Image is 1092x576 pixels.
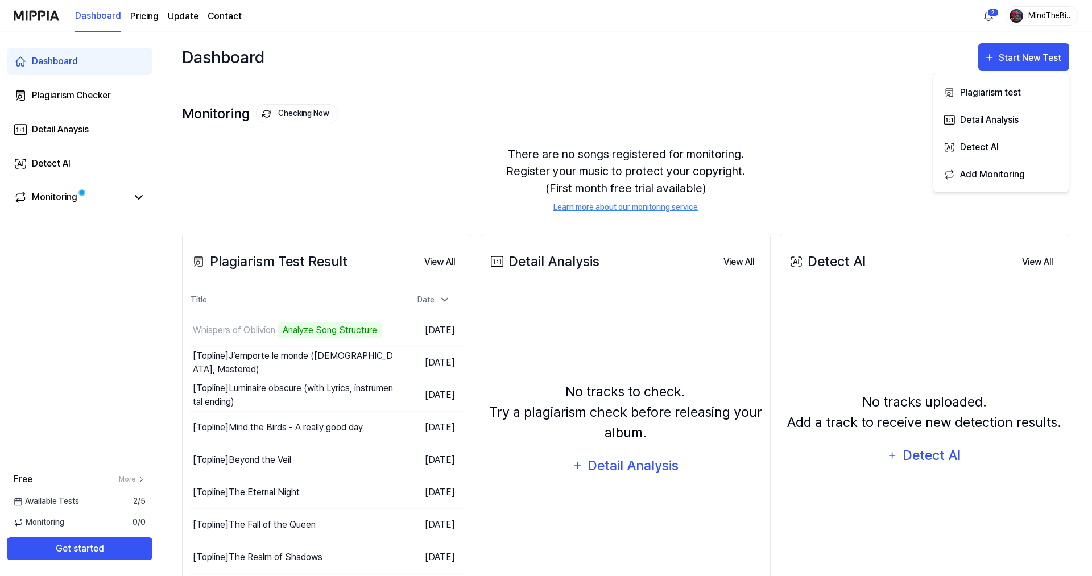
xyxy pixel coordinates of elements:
[714,251,763,274] button: View All
[7,82,152,109] a: Plagiarism Checker
[488,382,763,443] div: No tracks to check. Try a plagiarism check before releasing your album.
[75,1,121,32] a: Dashboard
[587,455,680,476] div: Detail Analysis
[395,411,464,444] td: [DATE]
[193,518,316,532] div: [Topline] The Fall of the Queen
[938,105,1064,132] button: Detail Analysis
[1013,250,1062,274] a: View All
[119,474,146,484] a: More
[193,349,395,376] div: [Topline] J’emporte le monde ([DEMOGRAPHIC_DATA], Mastered)
[1006,6,1078,26] button: profileMindTheBirds
[714,250,763,274] a: View All
[32,55,78,68] div: Dashboard
[193,453,291,467] div: [Topline] Beyond the Veil
[1010,9,1023,23] img: profile
[395,379,464,411] td: [DATE]
[189,287,395,314] th: Title
[14,495,79,507] span: Available Tests
[262,109,271,118] img: monitoring Icon
[133,516,146,528] span: 0 / 0
[32,89,111,102] div: Plagiarism Checker
[488,251,599,272] div: Detail Analysis
[193,324,275,337] div: Whispers of Oblivion
[395,541,464,573] td: [DATE]
[395,314,464,346] td: [DATE]
[133,495,146,507] span: 2 / 5
[901,445,962,466] div: Detect AI
[999,51,1064,65] div: Start New Test
[960,140,1059,155] div: Detect AI
[189,251,348,272] div: Plagiarism Test Result
[553,201,698,213] a: Learn more about our monitoring service
[182,43,264,71] div: Dashboard
[193,421,363,434] div: [Topline] Mind the Birds - A really good day
[256,104,338,123] button: Checking Now
[193,486,300,499] div: [Topline] The Eternal Night
[787,251,866,272] div: Detect AI
[14,190,127,204] a: Monitoring
[978,43,1069,71] button: Start New Test
[982,9,995,23] img: 알림
[565,452,686,479] button: Detail Analysis
[938,78,1064,105] button: Plagiarism test
[938,160,1064,187] button: Add Monitoring
[395,508,464,541] td: [DATE]
[880,442,969,469] button: Detect AI
[182,104,338,123] div: Monitoring
[960,85,1059,100] div: Plagiarism test
[208,10,242,23] a: Contact
[182,132,1069,227] div: There are no songs registered for monitoring. Register your music to protect your copyright. (Fir...
[7,537,152,560] button: Get started
[130,10,159,23] a: Pricing
[7,48,152,75] a: Dashboard
[1013,251,1062,274] button: View All
[979,7,998,25] button: 알림2
[14,516,64,528] span: Monitoring
[413,291,455,309] div: Date
[32,123,89,136] div: Detail Anaysis
[193,550,322,564] div: [Topline] The Realm of Shadows
[193,382,395,409] div: [Topline] Luminaire obscure (with Lyrics, instrumental ending)
[7,116,152,143] a: Detail Anaysis
[960,113,1059,127] div: Detail Analysis
[7,150,152,177] a: Detect AI
[960,167,1059,182] div: Add Monitoring
[278,322,382,338] div: Analyze Song Structure
[395,476,464,508] td: [DATE]
[987,8,999,17] div: 2
[168,10,198,23] a: Update
[395,444,464,476] td: [DATE]
[415,251,464,274] button: View All
[32,157,71,171] div: Detect AI
[32,190,77,204] div: Monitoring
[415,250,464,274] a: View All
[395,346,464,379] td: [DATE]
[938,132,1064,160] button: Detect AI
[1027,9,1071,22] div: MindTheBirds
[14,473,32,486] span: Free
[787,392,1061,433] div: No tracks uploaded. Add a track to receive new detection results.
